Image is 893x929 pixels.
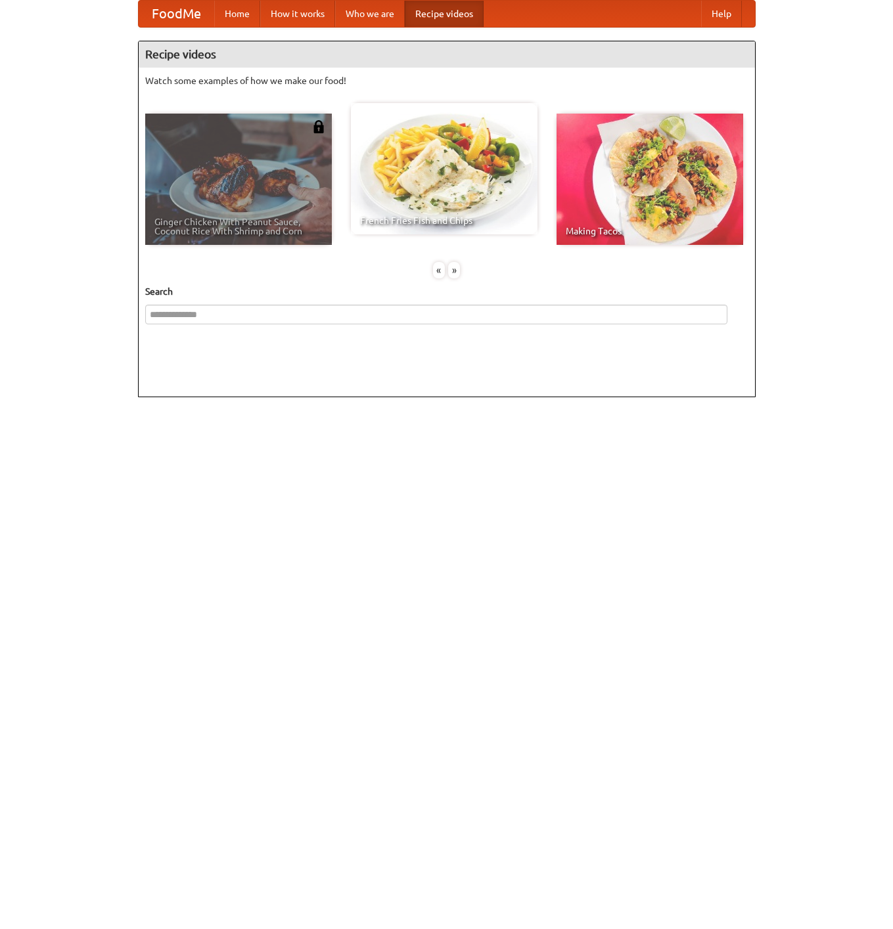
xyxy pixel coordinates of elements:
[448,262,460,278] div: »
[214,1,260,27] a: Home
[557,114,743,245] a: Making Tacos
[566,227,734,236] span: Making Tacos
[433,262,445,278] div: «
[139,41,755,68] h4: Recipe videos
[145,285,748,298] h5: Search
[360,216,528,225] span: French Fries Fish and Chips
[145,74,748,87] p: Watch some examples of how we make our food!
[405,1,484,27] a: Recipe videos
[312,120,325,133] img: 483408.png
[260,1,335,27] a: How it works
[351,103,538,234] a: French Fries Fish and Chips
[335,1,405,27] a: Who we are
[701,1,742,27] a: Help
[139,1,214,27] a: FoodMe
